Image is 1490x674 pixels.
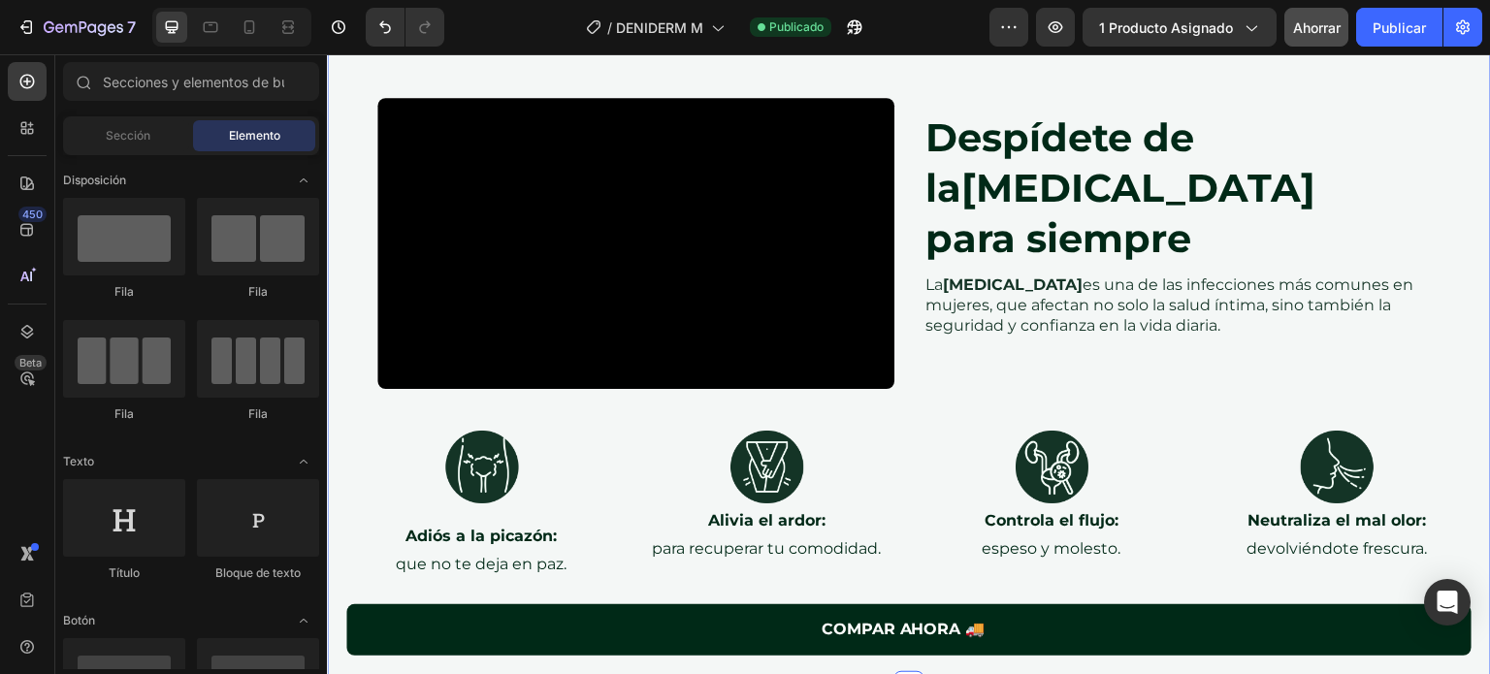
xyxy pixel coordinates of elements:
[1373,19,1426,36] font: Publicar
[19,550,1145,601] button: <p>COMPAR AHORA 🚚</p>
[381,457,499,475] strong: Alivia el ardor:
[127,17,136,37] font: 7
[1284,8,1348,47] button: Ahorrar
[769,19,824,34] font: Publicado
[288,605,319,636] span: Abrir con palanca
[616,19,703,36] font: DENIDERM M
[307,481,572,509] p: para recuperar tu comodidad.
[63,454,94,468] font: Texto
[79,472,230,491] strong: Adiós a la picazón:
[115,373,193,451] img: gempages_572715924684014816-8a45050d-1a22-4a6b-b885-1be2a9ce3cd2.png
[971,373,1049,451] img: gempages_572715924684014816-d8f59fd9-9862-4321-8b6d-0075b8d9f1b3.png
[1356,8,1442,47] button: Publicar
[288,446,319,477] span: Abrir con palanca
[215,565,301,580] font: Bloque de texto
[1293,19,1341,36] font: Ahorrar
[109,565,140,580] font: Título
[114,284,134,299] font: Fila
[599,221,1111,281] p: La es una de las infecciones más comunes en mujeres, que afectan no solo la salud íntima, sino ta...
[22,208,43,221] font: 450
[229,128,280,143] font: Elemento
[288,165,319,196] span: Abrir con palanca
[616,221,756,240] strong: [MEDICAL_DATA]
[63,62,319,101] input: Secciones y elementos de búsqueda
[592,481,858,509] p: espeso y molesto.
[634,110,988,157] strong: [MEDICAL_DATA]
[50,44,567,335] video: Video
[63,173,126,187] font: Disposición
[248,406,268,421] font: Fila
[1424,579,1471,626] div: Abrir Intercom Messenger
[21,497,287,525] p: que no te deja en paz.
[19,356,42,369] font: Beta
[106,128,150,143] font: Sección
[8,8,145,47] button: 7
[248,284,268,299] font: Fila
[327,54,1490,674] iframe: Área de diseño
[114,406,134,421] font: Fila
[607,19,612,36] font: /
[686,373,763,451] img: gempages_572715924684014816-670ff8f3-ca26-4915-aede-77682c606b0a.png
[366,8,444,47] div: Deshacer/Rehacer
[658,457,792,475] strong: Controla el flujo:
[495,562,659,590] p: COMPAR AHORA 🚚
[597,56,1113,211] h2: Despídete de la para siempre
[63,613,95,627] font: Botón
[401,373,478,451] img: gempages_572715924684014816-e7f039bc-4d0d-4054-8786-c413b463bc24.png
[1083,8,1277,47] button: 1 producto asignado
[921,457,1099,475] strong: Neutraliza el mal olor:
[877,481,1143,509] p: devolviéndote frescura.
[1099,19,1233,36] font: 1 producto asignado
